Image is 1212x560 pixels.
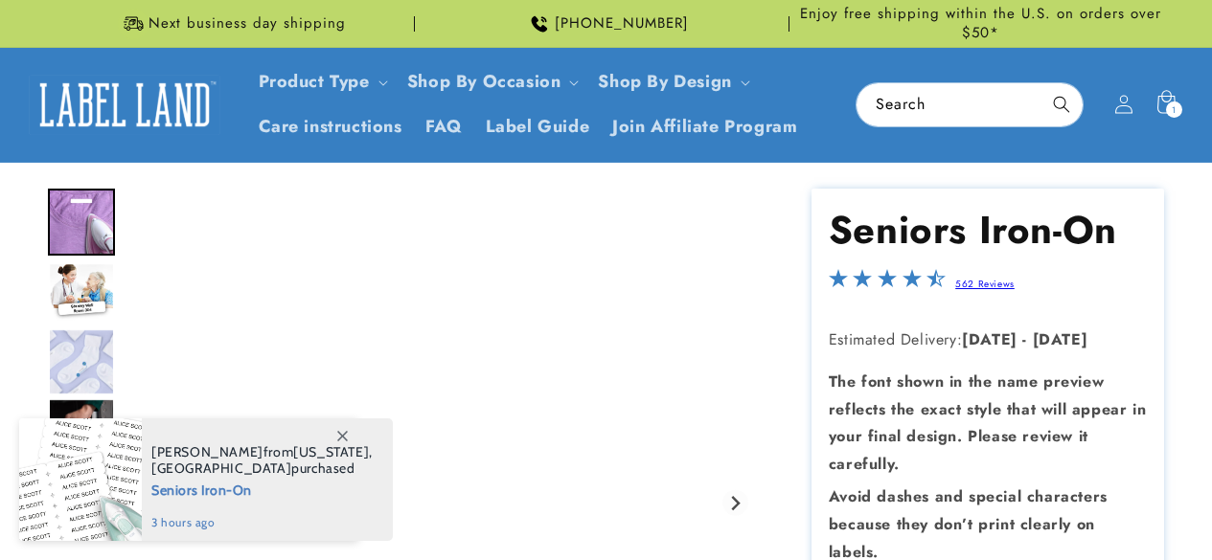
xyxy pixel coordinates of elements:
[48,328,115,395] div: Go to slide 3
[407,71,561,93] span: Shop By Occasion
[259,116,402,138] span: Care instructions
[555,14,689,34] span: [PHONE_NUMBER]
[612,116,797,138] span: Join Affiliate Program
[474,104,602,149] a: Label Guide
[247,104,414,149] a: Care instructions
[151,443,263,460] span: [PERSON_NAME]
[955,277,1015,291] a: 562 Reviews
[486,116,590,138] span: Label Guide
[151,477,373,501] span: Seniors Iron-On
[48,398,115,465] div: Go to slide 4
[22,68,228,142] a: Label Land
[149,14,346,34] span: Next business day shipping
[414,104,474,149] a: FAQ
[29,75,220,134] img: Label Land
[293,443,369,460] span: [US_STATE]
[48,262,115,322] img: Nurse with an elderly woman and an iron on label
[829,205,1148,255] h1: Seniors Iron-On
[1033,328,1088,350] strong: [DATE]
[598,69,731,94] a: Shop By Design
[425,116,463,138] span: FAQ
[247,59,396,104] summary: Product Type
[48,328,115,395] img: Nursing Home Iron-On - Label Land
[1172,101,1177,118] span: 1
[962,328,1018,350] strong: [DATE]
[1020,478,1193,541] iframe: Gorgias live chat messenger
[722,490,748,516] button: Next slide
[829,370,1146,475] strong: The font shown in the name preview reflects the exact style that will appear in your final design...
[151,459,291,477] span: [GEOGRAPHIC_DATA]
[48,189,115,256] div: Go to slide 1
[48,189,115,256] img: Iron on name label being ironed to shirt
[1022,328,1027,350] strong: -
[586,59,757,104] summary: Shop By Design
[151,514,373,531] span: 3 hours ago
[259,69,370,94] a: Product Type
[151,444,373,477] span: from , purchased
[396,59,587,104] summary: Shop By Occasion
[797,5,1164,42] span: Enjoy free shipping within the U.S. on orders over $50*
[1040,83,1083,125] button: Search
[48,258,115,325] div: Go to slide 2
[601,104,809,149] a: Join Affiliate Program
[48,398,115,465] img: Nursing Home Iron-On - Label Land
[829,274,946,296] span: 4.4-star overall rating
[829,326,1148,354] p: Estimated Delivery:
